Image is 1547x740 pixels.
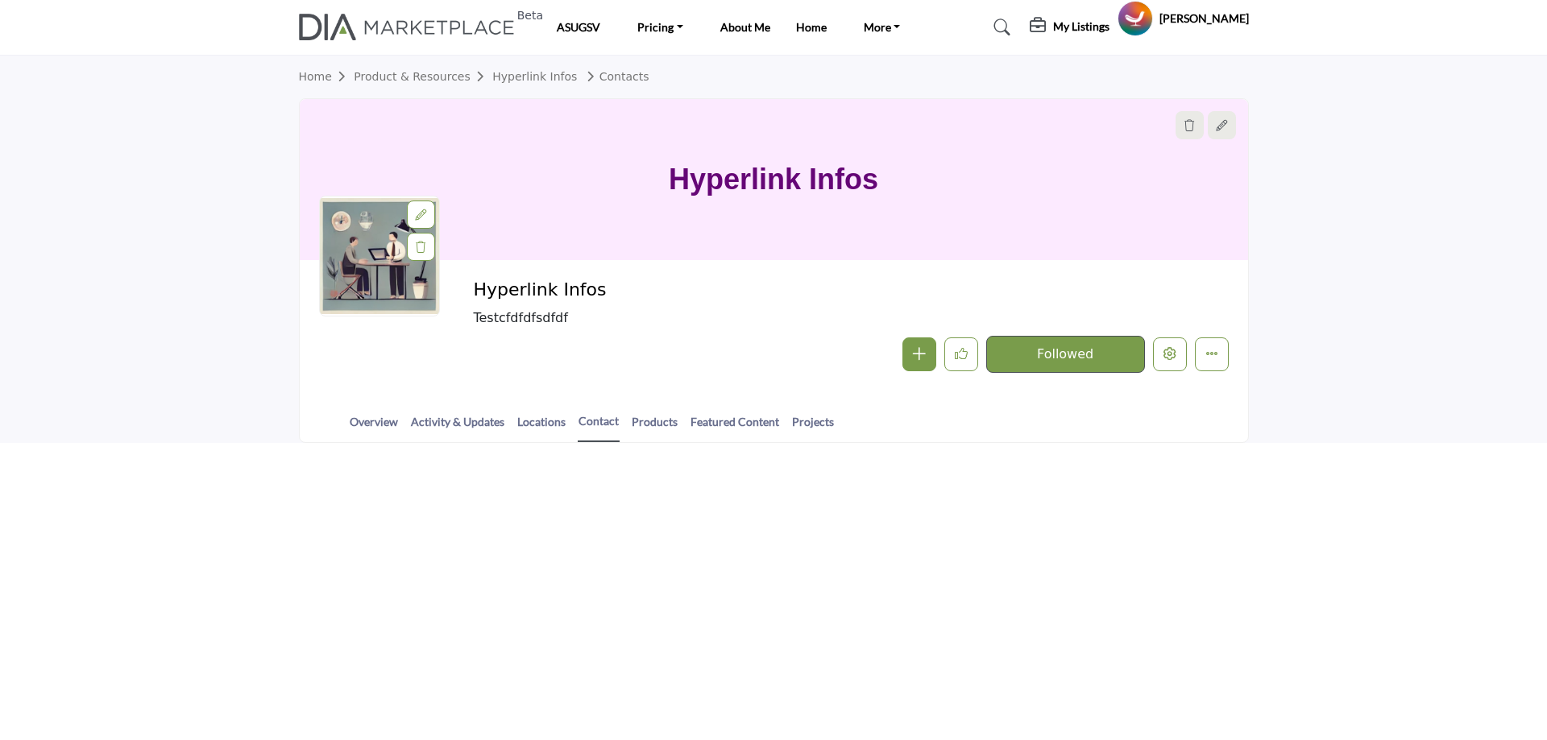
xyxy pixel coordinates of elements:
a: Products [631,413,678,441]
span: Testcfdfdfsdfdf [473,308,989,328]
h5: My Listings [1053,19,1109,34]
button: More details [1195,337,1229,371]
a: Overview [349,413,399,441]
a: Home [796,20,827,34]
a: Locations [516,413,566,441]
button: Like [944,337,978,371]
a: Contact [578,412,620,442]
a: Beta [299,14,524,40]
h6: Beta [517,9,543,23]
h2: Hyperlink Infos [473,279,916,300]
button: Followed [986,336,1145,373]
img: site Logo [299,14,524,40]
div: Aspect Ratio:6:1,Size:1200x200px [1208,111,1236,139]
h5: [PERSON_NAME] [1159,10,1249,27]
button: Show hide supplier dropdown [1118,1,1153,36]
a: Contacts [581,70,649,83]
a: About Me [720,20,770,34]
a: Product & Resources [354,70,492,83]
h1: Hyperlink Infos [669,99,878,260]
div: My Listings [1030,18,1109,37]
a: More [852,16,912,39]
div: Aspect Ratio:1:1,Size:400x400px [407,201,435,229]
a: Featured Content [690,413,780,441]
a: Search [978,14,1021,40]
a: Projects [791,413,835,441]
a: Hyperlink Infos [492,70,577,83]
a: Activity & Updates [410,413,505,441]
a: ASUGSV [557,20,600,34]
button: Edit company [1153,337,1187,371]
a: Home [299,70,355,83]
a: Pricing [626,16,695,39]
